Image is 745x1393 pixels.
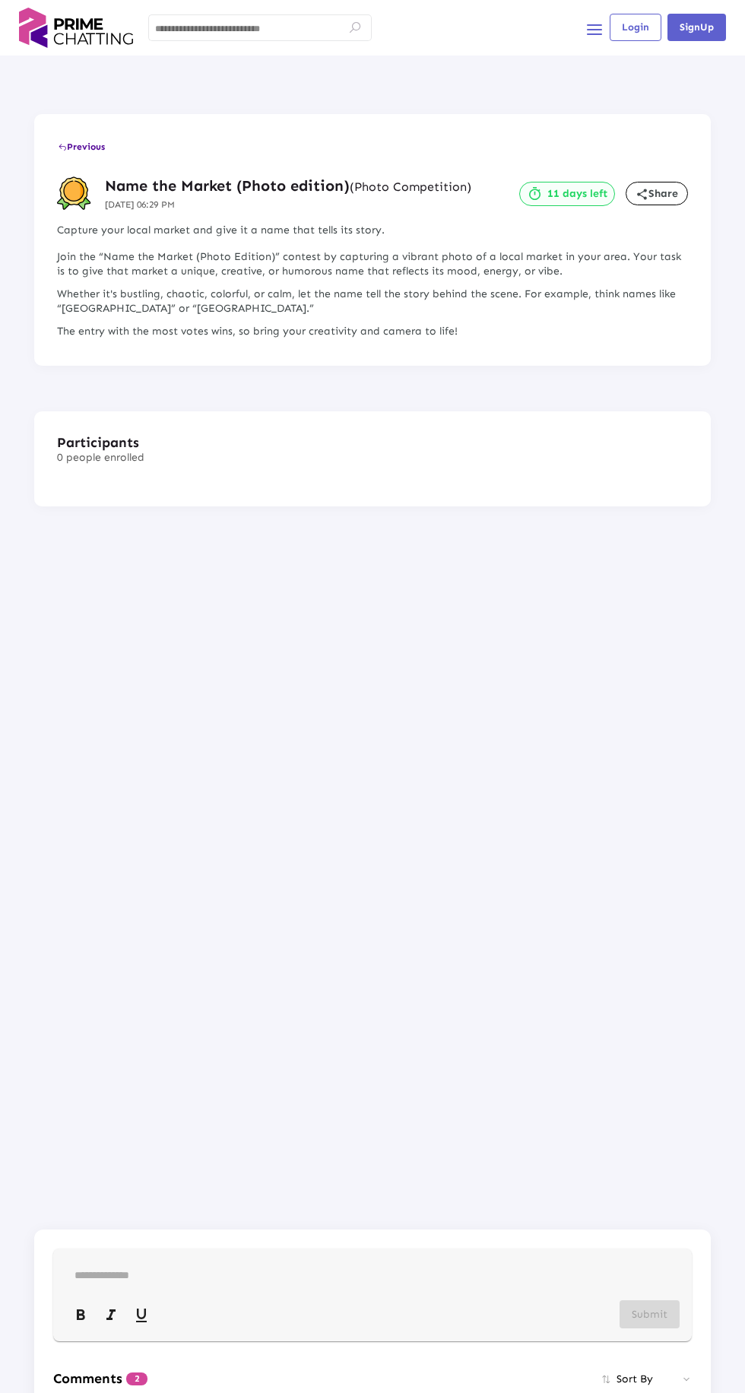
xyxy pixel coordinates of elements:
img: timer.svg [527,186,542,201]
small: (Photo Competition) [350,179,471,194]
span: Login [622,21,649,33]
p: Capture your local market and give it a name that tells its story. [57,223,688,238]
button: Login [610,14,661,41]
mat-icon: format_underlined [132,1306,151,1325]
button: Share [626,182,688,205]
img: icon [601,1376,612,1383]
h3: Participants [57,434,144,452]
img: logo [19,8,133,48]
span: 2 [126,1372,147,1385]
button: SignUp [667,14,726,41]
button: Submit [620,1300,680,1328]
p: [DATE] 06:29 PM [105,198,471,211]
img: competition-badge.svg [57,176,91,211]
span: Share [636,187,678,200]
img: h-menu.svg [587,24,602,35]
mat-icon: format_italic [102,1306,120,1325]
span: 11 days left [547,188,607,200]
span: SignUp [680,21,714,33]
p: Comments [53,1369,147,1390]
mat-icon: format_bold [71,1306,90,1325]
p: 0 people enrolled [57,452,144,465]
span: Submit [632,1308,667,1321]
p: Join the “Name the Market (Photo Edition)” contest by capturing a vibrant photo of a local market... [57,249,688,279]
button: Previous [57,133,106,160]
span: Sort By [617,1372,653,1385]
mat-icon: share [636,188,648,201]
h3: Name the Market (Photo edition) [105,176,471,195]
p: The entry with the most votes wins, so bring your creativity and camera to life! [57,324,688,339]
p: Whether it's bustling, chaotic, colorful, or calm, let the name tell the story behind the scene. ... [57,287,688,316]
span: Previous [58,141,105,152]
